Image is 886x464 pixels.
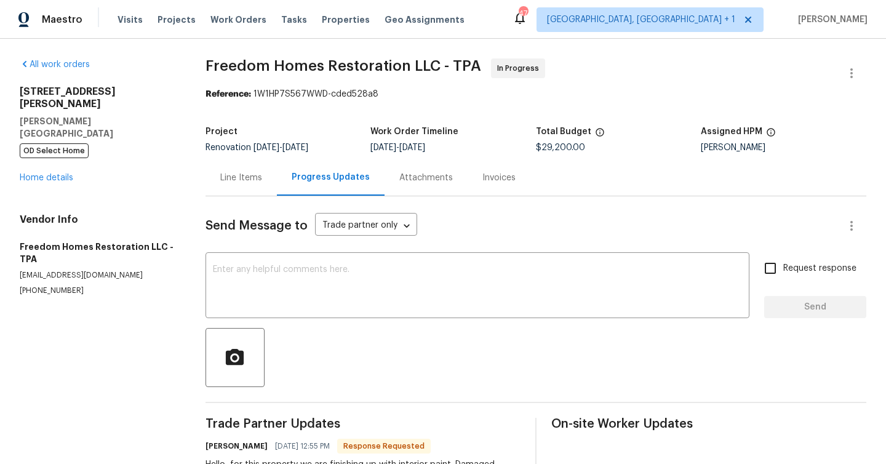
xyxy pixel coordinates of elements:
[20,214,176,226] h4: Vendor Info
[370,143,396,152] span: [DATE]
[20,174,73,182] a: Home details
[547,14,735,26] span: [GEOGRAPHIC_DATA], [GEOGRAPHIC_DATA] + 1
[210,14,266,26] span: Work Orders
[766,127,776,143] span: The hpm assigned to this work order.
[783,262,856,275] span: Request response
[536,127,591,136] h5: Total Budget
[206,88,866,100] div: 1W1HP7S567WWD-cded528a8
[793,14,868,26] span: [PERSON_NAME]
[20,60,90,69] a: All work orders
[370,127,458,136] h5: Work Order Timeline
[385,14,465,26] span: Geo Assignments
[281,15,307,24] span: Tasks
[701,143,866,152] div: [PERSON_NAME]
[42,14,82,26] span: Maestro
[20,241,176,265] h5: Freedom Homes Restoration LLC - TPA
[595,127,605,143] span: The total cost of line items that have been proposed by Opendoor. This sum includes line items th...
[206,58,481,73] span: Freedom Homes Restoration LLC - TPA
[220,172,262,184] div: Line Items
[20,143,89,158] span: OD Select Home
[158,14,196,26] span: Projects
[20,286,176,296] p: [PHONE_NUMBER]
[206,220,308,232] span: Send Message to
[536,143,585,152] span: $29,200.00
[315,216,417,236] div: Trade partner only
[20,115,176,140] h5: [PERSON_NAME][GEOGRAPHIC_DATA]
[206,90,251,98] b: Reference:
[206,127,237,136] h5: Project
[206,440,268,452] h6: [PERSON_NAME]
[399,143,425,152] span: [DATE]
[497,62,544,74] span: In Progress
[253,143,279,152] span: [DATE]
[20,86,176,110] h2: [STREET_ADDRESS][PERSON_NAME]
[701,127,762,136] h5: Assigned HPM
[253,143,308,152] span: -
[551,418,866,430] span: On-site Worker Updates
[399,172,453,184] div: Attachments
[338,440,429,452] span: Response Requested
[282,143,308,152] span: [DATE]
[322,14,370,26] span: Properties
[292,171,370,183] div: Progress Updates
[519,7,527,20] div: 47
[20,270,176,281] p: [EMAIL_ADDRESS][DOMAIN_NAME]
[482,172,516,184] div: Invoices
[118,14,143,26] span: Visits
[206,143,308,152] span: Renovation
[275,440,330,452] span: [DATE] 12:55 PM
[206,418,521,430] span: Trade Partner Updates
[370,143,425,152] span: -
